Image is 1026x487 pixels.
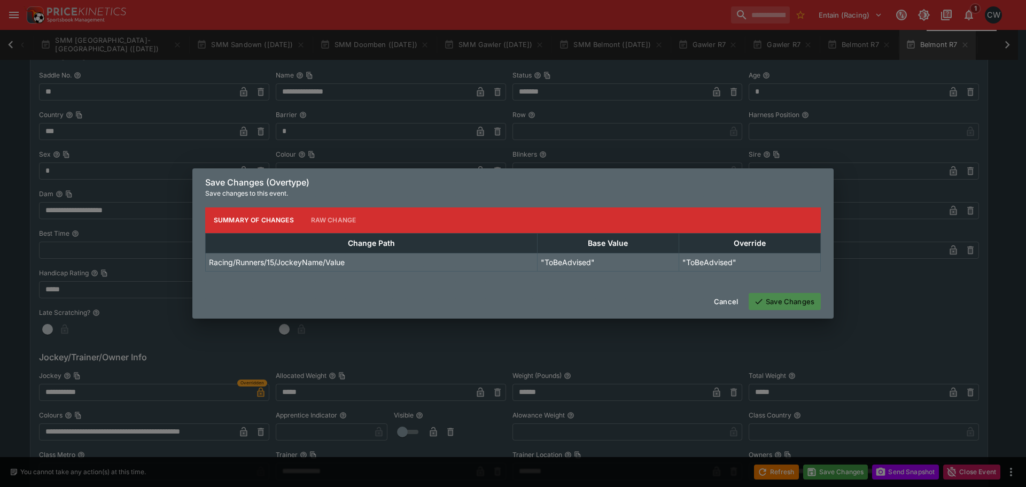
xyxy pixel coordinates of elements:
p: Racing/Runners/15/JockeyName/Value [209,257,345,268]
td: "ToBeAdvised" [537,253,679,271]
button: Raw Change [302,207,365,233]
button: Summary of Changes [205,207,302,233]
th: Change Path [206,233,538,253]
h6: Save Changes (Overtype) [205,177,821,188]
td: "ToBeAdvised" [679,253,820,271]
p: Save changes to this event. [205,188,821,199]
button: Cancel [708,293,744,310]
th: Override [679,233,820,253]
button: Save Changes [749,293,821,310]
th: Base Value [537,233,679,253]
